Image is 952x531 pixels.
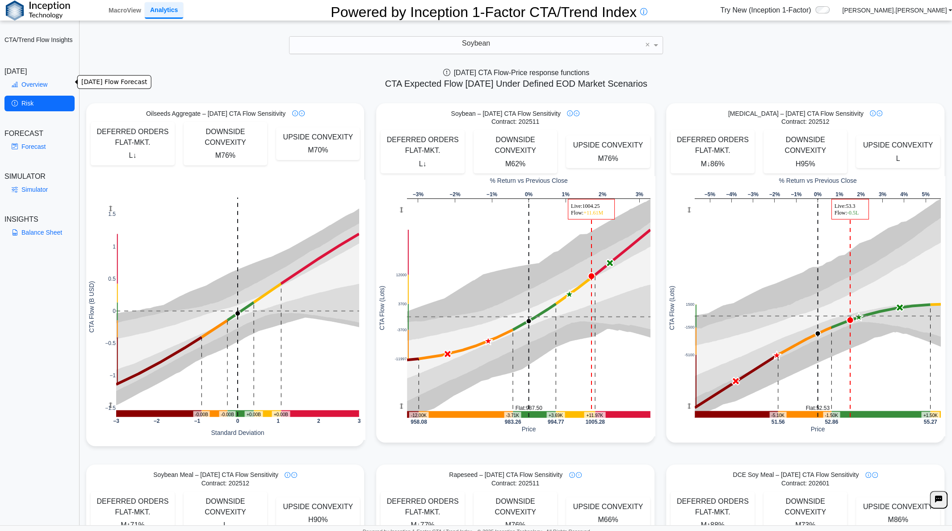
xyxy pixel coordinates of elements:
[567,110,573,116] img: info-icon.svg
[596,154,620,162] span: M
[221,521,230,529] span: L
[793,521,818,529] span: M
[570,140,645,151] div: UPSIDE CONVEXITY
[292,110,298,116] img: info-icon.svg
[894,154,902,162] span: L
[793,160,818,168] span: H
[462,39,490,47] span: Soybean
[314,516,328,523] span: 90%
[604,516,618,523] span: 66%
[281,132,355,143] div: UPSIDE CONVEXITY
[188,126,263,148] div: DOWNSIDE CONVEXITY
[885,515,910,523] span: M
[423,160,426,167] span: ↓
[417,160,429,168] span: L
[385,496,460,518] div: DEFERRED ORDERS FLAT-MKT.
[728,110,864,118] span: [MEDICAL_DATA] – [DATE] CTA Flow Sensitivity
[449,471,562,479] span: Rapeseed – [DATE] CTA Flow Sensitivity
[491,479,539,487] span: Contract: 202511
[420,521,435,529] span: 77%
[720,5,811,16] span: Try New (Inception 1-Factor)
[306,146,330,154] span: M
[872,472,878,478] img: plus-icon.svg
[801,521,815,529] span: 73%
[95,126,170,148] div: DEFERRED ORDERS FLAT-MKT.
[4,171,75,182] div: SIMULATOR
[877,110,882,116] img: plus-icon.svg
[299,110,305,116] img: plus-icon.svg
[443,69,590,76] span: [DATE] CTA Flow-Price response functions
[865,472,871,478] img: info-icon.svg
[860,501,935,512] div: UPSIDE CONVEXITY
[188,496,263,518] div: DOWNSIDE CONVEXITY
[281,501,355,512] div: UPSIDE CONVEXITY
[710,521,725,529] span: 88%
[511,160,525,167] span: 62%
[503,160,528,168] span: M
[201,479,249,487] span: Contract: 202512
[408,521,436,529] span: M
[768,496,843,518] div: DOWNSIDE CONVEXITY
[4,128,75,139] div: FORECAST
[574,110,579,116] img: plus-icon.svg
[4,96,75,111] a: Risk
[781,479,829,487] span: Contract: 202601
[768,135,843,156] div: DOWNSIDE CONVEXITY
[221,152,235,159] span: 76%
[675,496,750,518] div: DEFERRED ORDERS FLAT-MKT.
[4,225,75,240] a: Balance Sheet
[291,472,297,478] img: plus-icon.svg
[126,151,138,159] span: L
[146,110,285,118] span: Oilseeds Aggregate – [DATE] CTA Flow Sensitivity
[77,94,215,108] div: [DATE] CTA Flow-Price response functions
[285,472,290,478] img: info-icon.svg
[314,146,328,154] span: 70%
[478,135,553,156] div: DOWNSIDE CONVEXITY
[4,214,75,225] div: INSIGHTS
[4,36,75,44] h2: CTA/Trend Flow Insights
[645,41,650,49] span: ×
[451,110,560,118] span: Soybean – [DATE] CTA Flow Sensitivity
[77,75,151,89] div: [DATE] Flow Forecast
[4,139,75,154] a: Forecast
[511,521,525,529] span: 76%
[801,160,815,167] span: 95%
[417,521,420,529] span: ↓
[860,140,935,151] div: UPSIDE CONVEXITY
[644,37,651,54] span: Clear value
[842,6,952,14] a: [PERSON_NAME].[PERSON_NAME]
[4,66,75,77] div: [DATE]
[733,471,859,479] span: DCE Soy Meal – [DATE] CTA Flow Sensitivity
[707,160,710,167] span: ↓
[478,496,553,518] div: DOWNSIDE CONVEXITY
[675,135,750,156] div: DEFERRED ORDERS FLAT-MKT.
[4,182,75,197] a: Simulator
[133,152,136,159] span: ↓
[576,472,582,478] img: plus-icon.svg
[604,154,618,162] span: 76%
[596,515,620,523] span: M
[781,118,829,126] span: Contract: 202512
[4,77,75,92] a: Overview
[6,0,70,21] img: logo%20black.png
[127,521,130,529] span: ↑
[213,151,238,159] span: M
[491,118,539,126] span: Contract: 202511
[698,160,726,168] span: M
[707,521,710,529] span: ↑
[105,3,145,18] a: MacroView
[306,515,330,523] span: H
[145,2,183,19] a: Analytics
[84,78,948,89] h5: CTA Expected Flow [DATE] Under Defined EOD Market Scenarios
[710,160,725,167] span: 86%
[894,516,908,523] span: 86%
[698,521,726,529] span: M
[130,521,145,529] span: 71%
[870,110,876,116] img: info-icon.svg
[569,472,575,478] img: info-icon.svg
[503,521,528,529] span: M
[385,135,460,156] div: DEFERRED ORDERS FLAT-MKT.
[95,496,170,518] div: DEFERRED ORDERS FLAT-MKT.
[153,471,278,479] span: Soybean Meal – [DATE] CTA Flow Sensitivity
[118,521,147,529] span: M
